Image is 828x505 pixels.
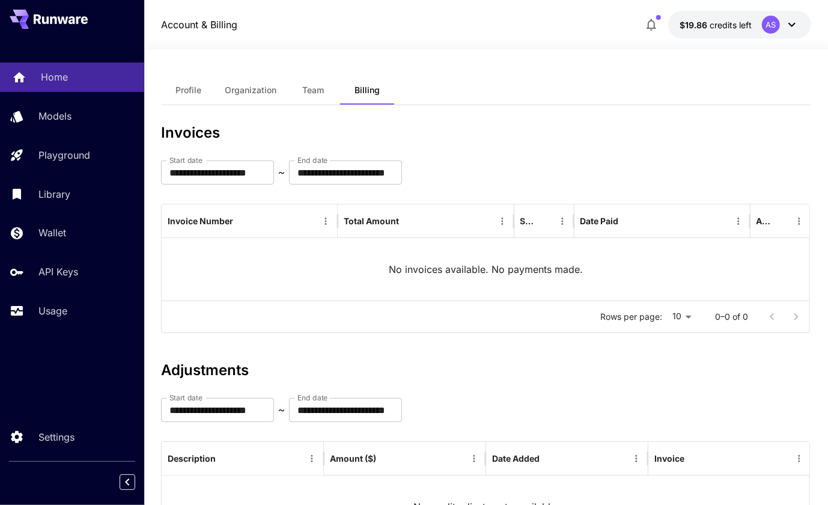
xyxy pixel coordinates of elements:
p: Rows per page: [600,311,662,323]
button: Menu [317,213,334,230]
label: Start date [169,155,202,165]
button: Sort [541,450,558,467]
p: Settings [38,430,75,444]
div: Description [168,453,216,464]
button: Sort [234,213,251,230]
p: ~ [278,403,285,417]
label: End date [297,393,327,403]
label: End date [297,155,327,165]
div: Total Amount [344,216,399,226]
div: Amount ($) [330,453,376,464]
p: No invoices available. No payments made. [389,262,583,277]
button: Sort [217,450,234,467]
label: Start date [169,393,202,403]
p: Usage [38,304,67,318]
button: Sort [774,213,791,230]
button: Menu [303,450,320,467]
span: Profile [175,85,201,96]
span: Team [302,85,324,96]
p: Wallet [38,225,66,240]
div: Collapse sidebar [129,471,144,493]
div: Invoice [654,453,684,464]
button: Collapse sidebar [120,474,135,490]
p: API Keys [38,265,78,279]
button: Menu [554,213,571,230]
button: $19.8632AS [668,11,811,38]
p: Models [38,109,72,123]
button: Menu [791,213,808,230]
div: AS [762,16,780,34]
nav: breadcrumb [161,17,237,32]
a: Account & Billing [161,17,237,32]
button: Menu [494,213,511,230]
button: Menu [628,450,645,467]
div: $19.8632 [680,19,752,31]
span: Billing [355,85,380,96]
button: Sort [620,213,637,230]
div: Date Paid [580,216,619,226]
p: ~ [278,165,285,180]
button: Sort [377,450,394,467]
h3: Adjustments [161,362,811,379]
button: Sort [686,450,702,467]
div: Date Added [492,453,540,464]
p: Library [38,187,70,201]
button: Menu [730,213,747,230]
div: Status [520,216,536,226]
h3: Invoices [161,124,811,141]
span: Organization [225,85,276,96]
p: Playground [38,148,90,162]
button: Menu [466,450,482,467]
button: Menu [791,450,808,467]
div: 10 [667,308,696,325]
p: 0–0 of 0 [715,311,748,323]
p: Home [41,70,68,84]
div: Action [756,216,773,226]
span: credits left [710,20,752,30]
div: Invoice Number [168,216,233,226]
span: $19.86 [680,20,710,30]
button: Sort [400,213,417,230]
button: Sort [537,213,554,230]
